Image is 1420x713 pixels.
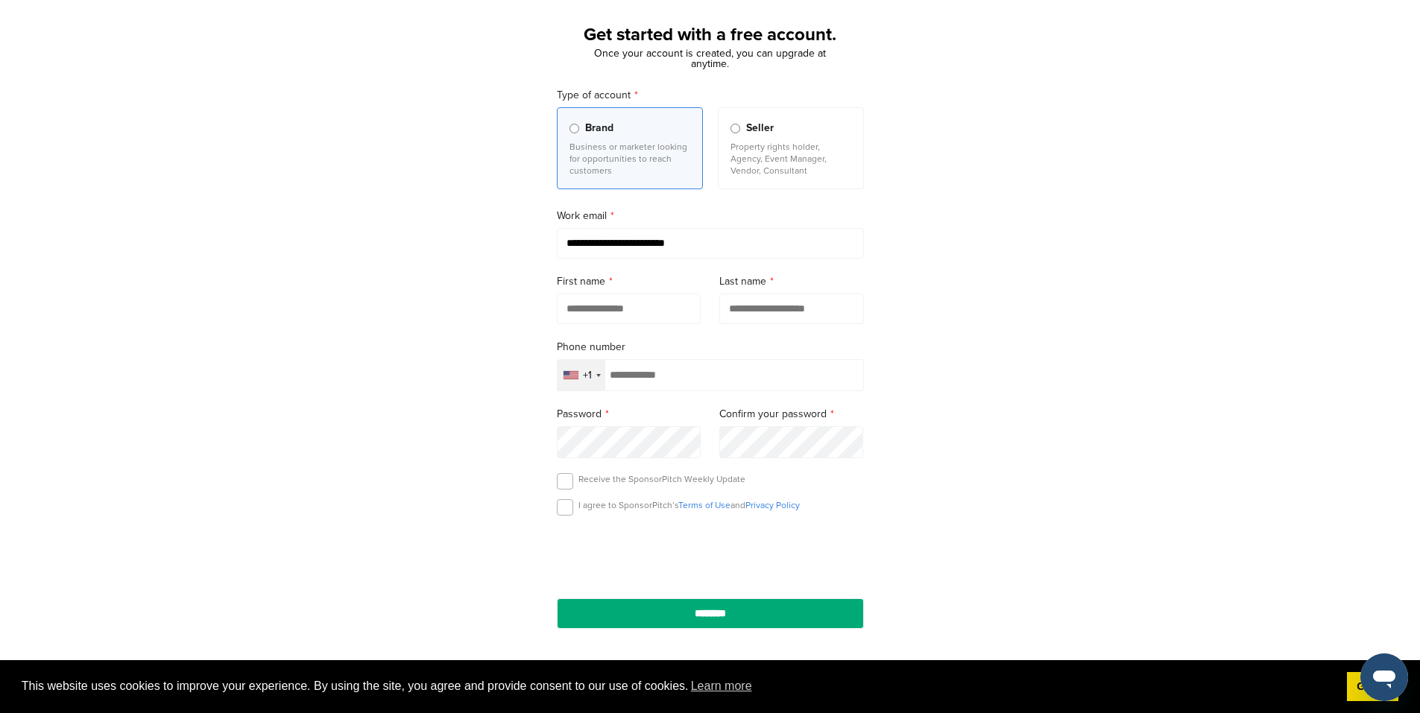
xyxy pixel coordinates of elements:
[730,124,740,133] input: Seller Property rights holder, Agency, Event Manager, Vendor, Consultant
[557,208,864,224] label: Work email
[557,273,701,290] label: First name
[569,124,579,133] input: Brand Business or marketer looking for opportunities to reach customers
[22,675,1335,697] span: This website uses cookies to improve your experience. By using the site, you agree and provide co...
[594,47,826,70] span: Once your account is created, you can upgrade at anytime.
[689,675,754,697] a: learn more about cookies
[1347,672,1398,702] a: dismiss cookie message
[730,141,851,177] p: Property rights holder, Agency, Event Manager, Vendor, Consultant
[539,22,882,48] h1: Get started with a free account.
[625,533,795,577] iframe: reCAPTCHA
[719,273,864,290] label: Last name
[1360,653,1408,701] iframe: Button to launch messaging window
[557,339,864,355] label: Phone number
[745,500,800,510] a: Privacy Policy
[678,500,730,510] a: Terms of Use
[557,87,864,104] label: Type of account
[837,235,855,253] keeper-lock: Open Keeper Popup
[583,370,592,381] div: +1
[719,406,864,422] label: Confirm your password
[569,141,690,177] p: Business or marketer looking for opportunities to reach customers
[557,406,701,422] label: Password
[585,120,613,136] span: Brand
[578,473,745,485] p: Receive the SponsorPitch Weekly Update
[578,499,800,511] p: I agree to SponsorPitch’s and
[558,360,605,390] div: Selected country
[746,120,774,136] span: Seller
